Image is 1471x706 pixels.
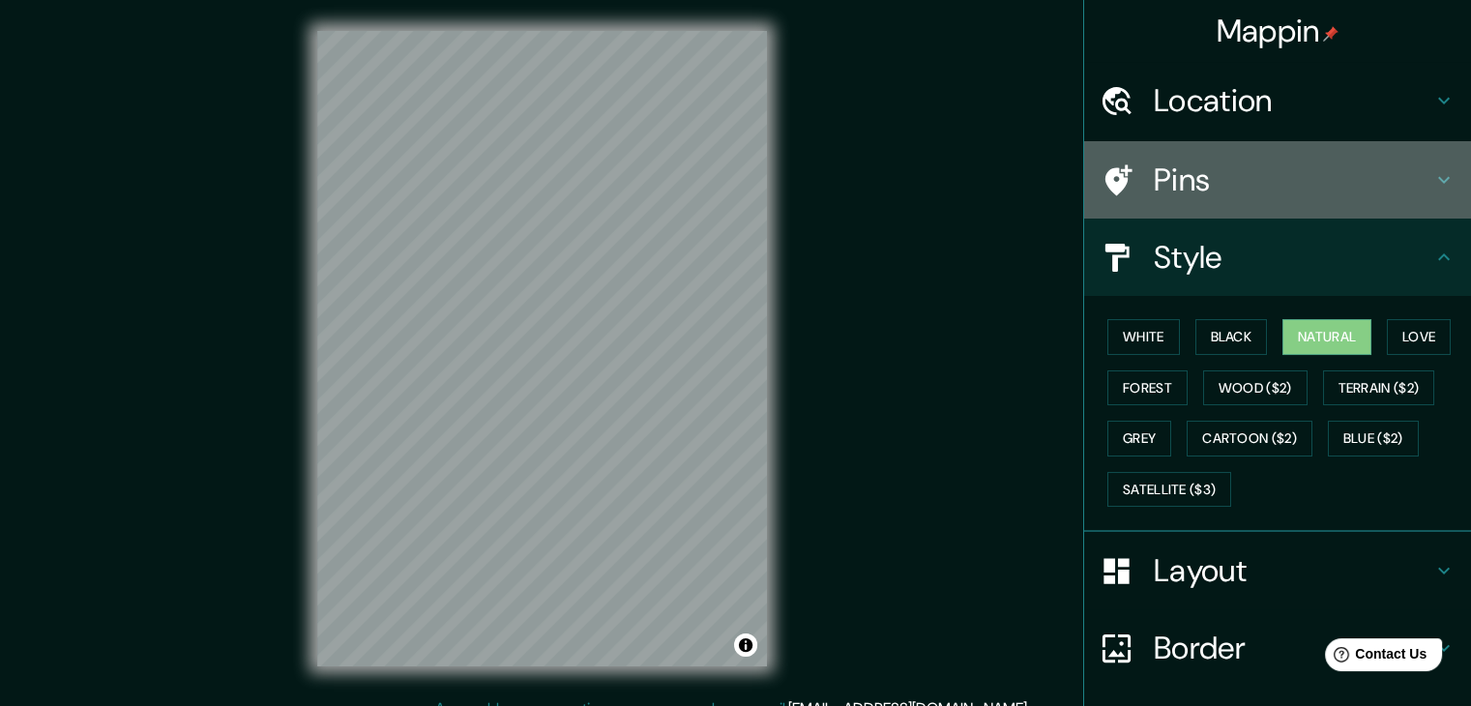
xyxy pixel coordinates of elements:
div: Layout [1084,532,1471,609]
button: Wood ($2) [1203,370,1308,406]
button: Natural [1282,319,1371,355]
div: Style [1084,219,1471,296]
h4: Border [1154,629,1432,667]
img: pin-icon.png [1323,26,1339,42]
h4: Layout [1154,551,1432,590]
div: Pins [1084,141,1471,219]
iframe: Help widget launcher [1299,631,1450,685]
button: Black [1195,319,1268,355]
button: Toggle attribution [734,633,757,657]
button: Forest [1107,370,1188,406]
button: Satellite ($3) [1107,472,1231,508]
button: Blue ($2) [1328,421,1419,456]
h4: Location [1154,81,1432,120]
button: Cartoon ($2) [1187,421,1312,456]
button: Terrain ($2) [1323,370,1435,406]
h4: Style [1154,238,1432,277]
button: Love [1387,319,1451,355]
h4: Mappin [1217,12,1339,50]
canvas: Map [317,31,767,666]
button: White [1107,319,1180,355]
div: Border [1084,609,1471,687]
div: Location [1084,62,1471,139]
button: Grey [1107,421,1171,456]
h4: Pins [1154,161,1432,199]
